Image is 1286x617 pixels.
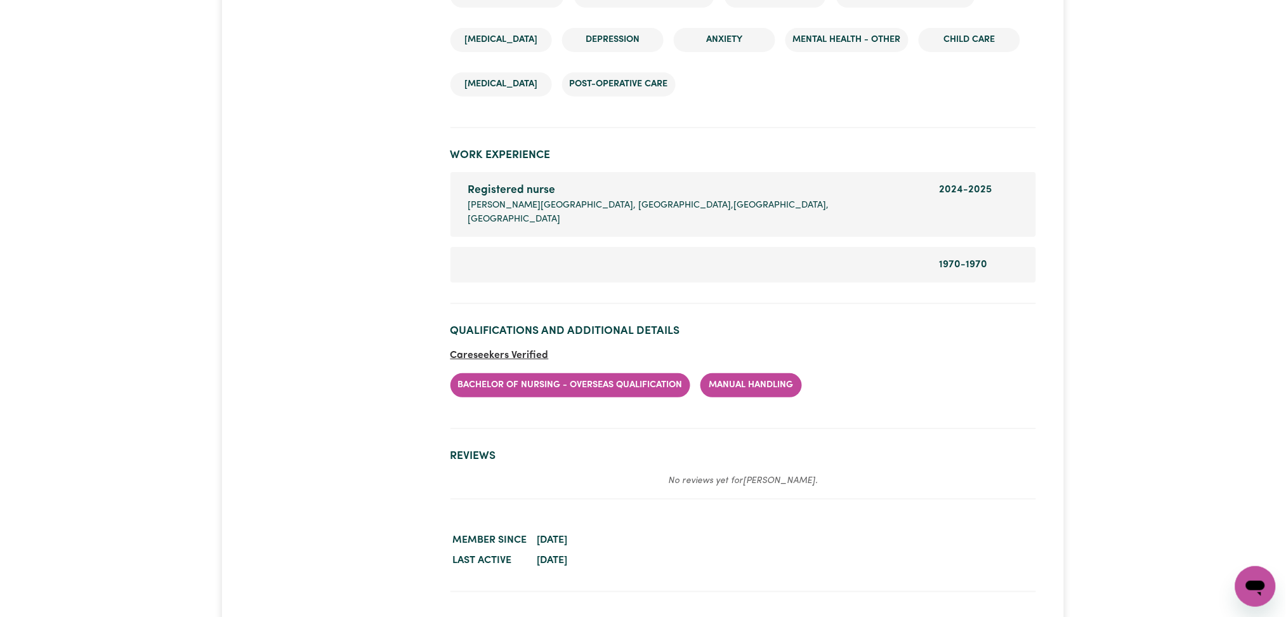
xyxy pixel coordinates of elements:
[450,350,549,361] span: Careseekers Verified
[450,72,552,96] li: [MEDICAL_DATA]
[1235,566,1276,607] iframe: Button to launch messaging window
[450,28,552,52] li: [MEDICAL_DATA]
[674,28,775,52] li: Anxiety
[537,535,568,545] time: [DATE]
[919,28,1020,52] li: Child care
[562,72,676,96] li: Post-operative care
[562,28,664,52] li: Depression
[468,199,909,226] span: [PERSON_NAME][GEOGRAPHIC_DATA], [GEOGRAPHIC_DATA],[GEOGRAPHIC_DATA],[GEOGRAPHIC_DATA]
[940,185,992,195] span: 2024 - 2025
[450,530,530,550] dt: Member since
[450,449,1036,463] h2: Reviews
[785,28,909,52] li: Mental Health - Other
[450,149,1036,162] h2: Work Experience
[450,373,690,397] li: Bachelor of Nursing - Overseas qualification
[468,182,924,199] div: Registered nurse
[450,550,530,571] dt: Last active
[700,373,802,397] li: Manual Handling
[668,476,818,486] em: No reviews yet for [PERSON_NAME] .
[537,555,568,566] time: [DATE]
[940,260,988,270] span: 1970 - 1970
[450,324,1036,338] h2: Qualifications and Additional Details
